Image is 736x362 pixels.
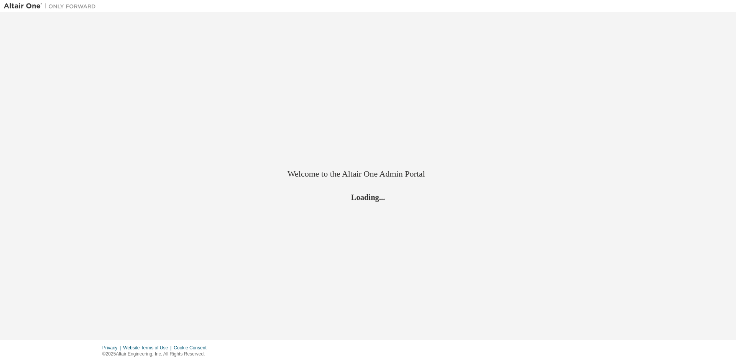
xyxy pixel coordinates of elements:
[287,192,449,202] h2: Loading...
[102,345,123,351] div: Privacy
[4,2,100,10] img: Altair One
[174,345,211,351] div: Cookie Consent
[287,169,449,179] h2: Welcome to the Altair One Admin Portal
[102,351,211,357] p: © 2025 Altair Engineering, Inc. All Rights Reserved.
[123,345,174,351] div: Website Terms of Use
